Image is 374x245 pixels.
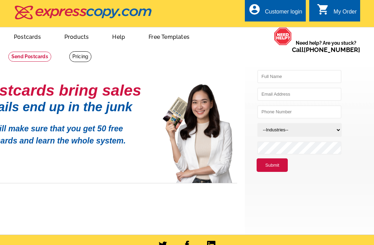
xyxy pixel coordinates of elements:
[265,9,302,18] div: Customer login
[137,28,201,44] a: Free Templates
[257,88,341,101] input: Email Address
[248,8,302,16] a: account_circle Customer login
[257,105,341,119] input: Phone Number
[257,70,341,83] input: Full Name
[292,46,360,53] span: Call
[248,3,261,16] i: account_circle
[304,46,360,53] a: [PHONE_NUMBER]
[53,28,100,44] a: Products
[3,28,52,44] a: Postcards
[274,27,292,45] img: help
[317,8,357,16] a: shopping_cart My Order
[333,9,357,18] div: My Order
[292,40,360,53] span: Need help? Are you stuck?
[101,28,136,44] a: Help
[317,3,329,16] i: shopping_cart
[257,158,288,172] button: Submit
